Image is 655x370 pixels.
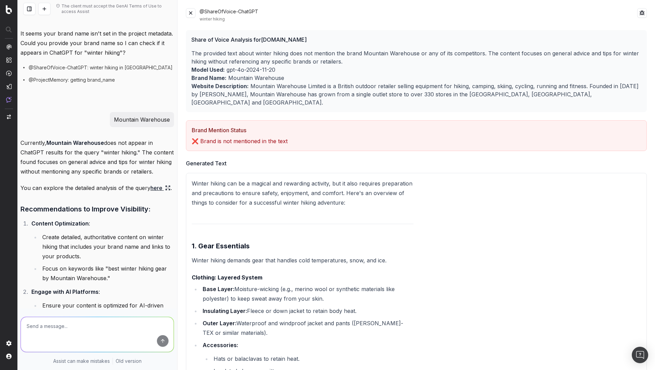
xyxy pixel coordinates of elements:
[201,306,413,316] li: Fleece or down jacket to retain body heat.
[20,138,174,176] p: Currently, does not appear in ChatGPT results for the query "winter hiking." The content found fo...
[192,126,641,134] h3: Brand Mention Status
[6,44,12,50] img: Analytics
[191,74,227,81] b: Brand Name:
[192,179,413,207] p: Winter hiking can be a magical and rewarding activity, but it also requires preparation and preca...
[203,342,238,348] strong: Accessories:
[191,83,249,90] b: Website Description:
[200,8,637,22] div: @ShareOfVoice-ChatGPT
[40,264,174,283] li: Focus on keywords like "best winter hiking gear by Mountain Warehouse."
[632,347,648,363] div: Open Intercom Messenger
[191,36,307,44] span: Share of Voice Analysis for [DOMAIN_NAME]
[203,307,247,314] strong: Insulating Layer:
[29,219,174,283] li: :
[7,114,11,119] img: Switch project
[6,341,12,346] img: Setting
[192,242,250,250] strong: 1. Gear Essentials
[201,318,413,338] li: Waterproof and windproof jacket and pants ([PERSON_NAME]-TEX or similar materials).
[6,5,12,14] img: Botify logo
[192,274,262,281] strong: Clothing: Layered System
[6,97,12,102] img: Assist
[114,115,170,124] p: Mountain Warehouse
[31,220,89,227] strong: Content Optimization
[6,354,12,359] img: My account
[203,286,234,292] strong: Base Layer:
[61,3,171,14] div: The client must accept the GenAI Terms of Use to access Assist
[53,358,110,365] p: Assist can make mistakes
[20,183,174,193] p: You can explore the detailed analysis of the query .
[29,287,174,320] li: :
[40,232,174,261] li: Create detailed, authoritative content on winter hiking that includes your brand name and links t...
[212,354,413,364] li: Hats or balaclavas to retain heat.
[46,139,104,146] strong: Mountain Warehouse
[29,64,173,71] span: @ShareOfVoice-ChatGPT: winter hiking in [GEOGRAPHIC_DATA]
[192,137,641,145] p: ❌ Brand is not mentioned in the text
[20,29,174,57] p: It seems your brand name isn't set in the project metadata. Could you provide your brand name so ...
[191,82,641,107] p: Mountain Warehouse Limited is a British outdoor retailer selling equipment for hiking, camping, s...
[20,204,174,215] h3: Recommendations to Improve Visibility:
[186,159,647,167] h3: Generated Text
[200,16,637,22] div: winter hiking
[192,256,413,265] p: Winter hiking demands gear that handles cold temperatures, snow, and ice.
[29,77,115,83] span: @ProjectMemory: getting brand_name
[116,358,142,365] a: Old version
[31,288,99,295] strong: Engage with AI Platforms
[203,320,236,327] strong: Outer Layer:
[6,70,12,76] img: Activation
[6,57,12,63] img: Intelligence
[6,84,12,89] img: Studio
[191,49,641,66] p: The provided text about winter hiking does not mention the brand Mountain Warehouse or any of its...
[191,74,641,82] p: Mountain Warehouse
[191,66,225,73] b: Model Used:
[40,301,174,320] li: Ensure your content is optimized for AI-driven platforms by including structured data and FAQs.
[191,66,641,74] p: gpt-4o-2024-11-20
[150,183,171,193] a: here
[201,284,413,303] li: Moisture-wicking (e.g., merino wool or synthetic materials like polyester) to keep sweat away fro...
